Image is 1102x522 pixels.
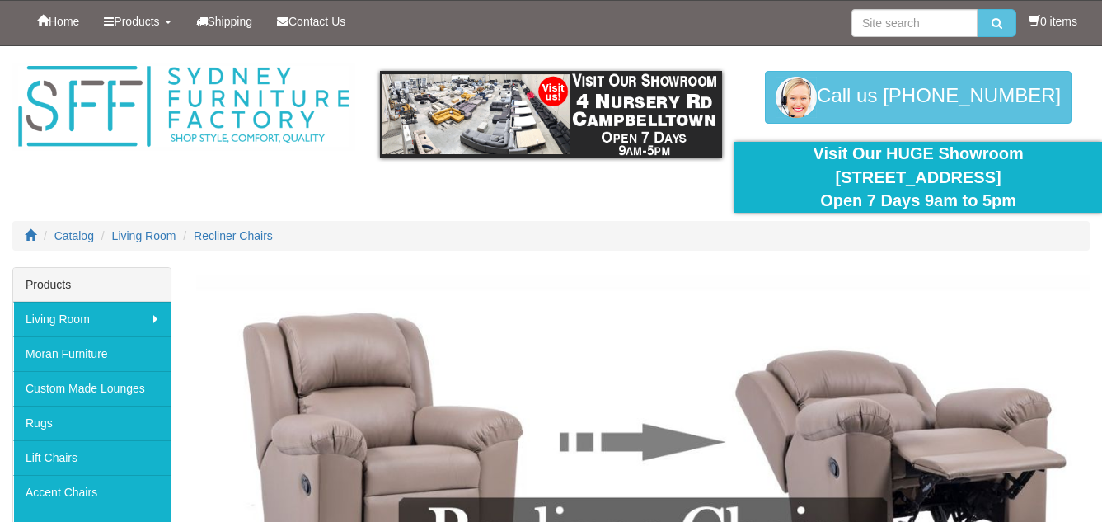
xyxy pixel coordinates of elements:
[380,71,723,158] img: showroom.gif
[13,475,171,510] a: Accent Chairs
[91,1,183,42] a: Products
[747,142,1090,213] div: Visit Our HUGE Showroom [STREET_ADDRESS] Open 7 Days 9am to 5pm
[184,1,265,42] a: Shipping
[12,63,355,151] img: Sydney Furniture Factory
[49,15,79,28] span: Home
[13,268,171,302] div: Products
[13,371,171,406] a: Custom Made Lounges
[13,336,171,371] a: Moran Furniture
[208,15,253,28] span: Shipping
[13,406,171,440] a: Rugs
[112,229,176,242] a: Living Room
[194,229,273,242] a: Recliner Chairs
[265,1,358,42] a: Contact Us
[13,302,171,336] a: Living Room
[54,229,94,242] a: Catalog
[13,440,171,475] a: Lift Chairs
[851,9,978,37] input: Site search
[1029,13,1077,30] li: 0 items
[114,15,159,28] span: Products
[25,1,91,42] a: Home
[288,15,345,28] span: Contact Us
